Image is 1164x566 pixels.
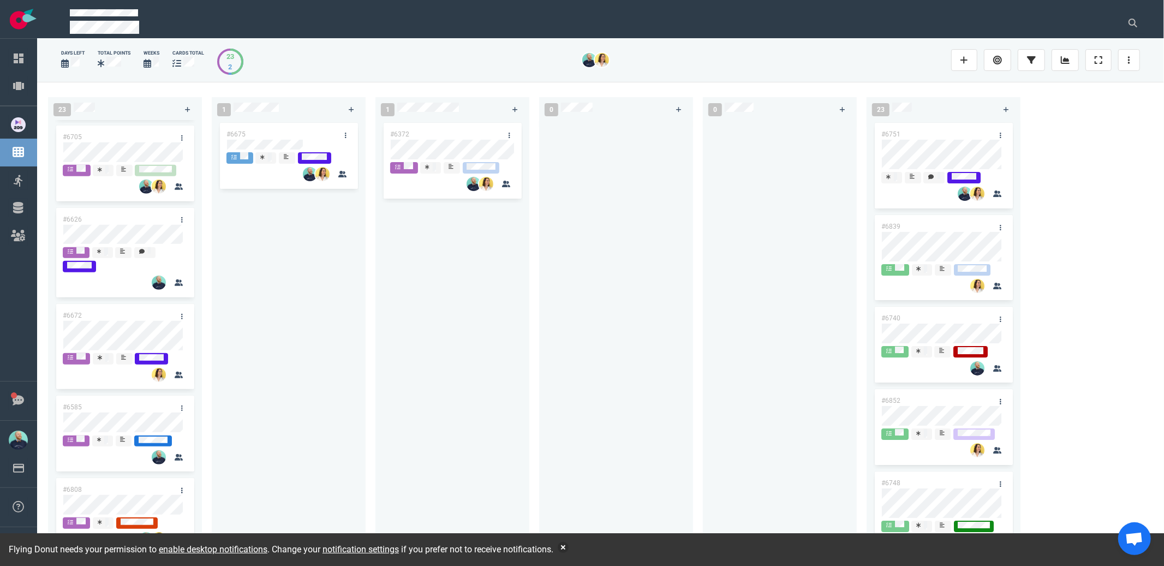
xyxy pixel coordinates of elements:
img: 26 [970,443,984,457]
span: 23 [53,103,71,116]
img: 26 [467,177,481,191]
a: #6626 [63,216,82,223]
span: Flying Donut needs your permission to [9,544,267,555]
div: 2 [226,62,234,72]
img: 26 [958,187,972,201]
span: 1 [381,103,395,116]
img: 26 [152,450,166,464]
a: #6808 [63,486,82,493]
div: days left [61,50,85,57]
div: Ouvrir le chat [1118,522,1151,555]
a: #6839 [881,223,900,230]
img: 26 [152,532,166,546]
img: 26 [303,167,317,181]
img: 26 [479,177,493,191]
a: #6585 [63,403,82,411]
div: Total Points [98,50,130,57]
a: #6705 [63,133,82,141]
a: #6852 [881,397,900,404]
img: 26 [595,53,609,67]
span: . Change your if you prefer not to receive notifications. [267,544,553,555]
img: 26 [970,279,984,293]
img: 26 [315,167,330,181]
img: 26 [970,361,984,376]
span: 23 [872,103,890,116]
a: #6748 [881,479,900,487]
img: 26 [139,532,153,546]
a: #6675 [226,130,246,138]
img: 26 [582,53,596,67]
img: 26 [139,180,153,194]
a: #6672 [63,312,82,319]
span: 0 [708,103,722,116]
a: #6372 [390,130,409,138]
a: #6751 [881,130,900,138]
div: Weeks [144,50,159,57]
a: #6740 [881,314,900,322]
div: 23 [226,51,234,62]
a: enable desktop notifications [159,544,267,555]
img: 26 [152,276,166,290]
img: 26 [152,180,166,194]
img: 26 [970,187,984,201]
div: cards total [172,50,204,57]
span: 1 [217,103,231,116]
img: 26 [152,368,166,382]
span: 0 [545,103,558,116]
a: notification settings [323,544,399,555]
